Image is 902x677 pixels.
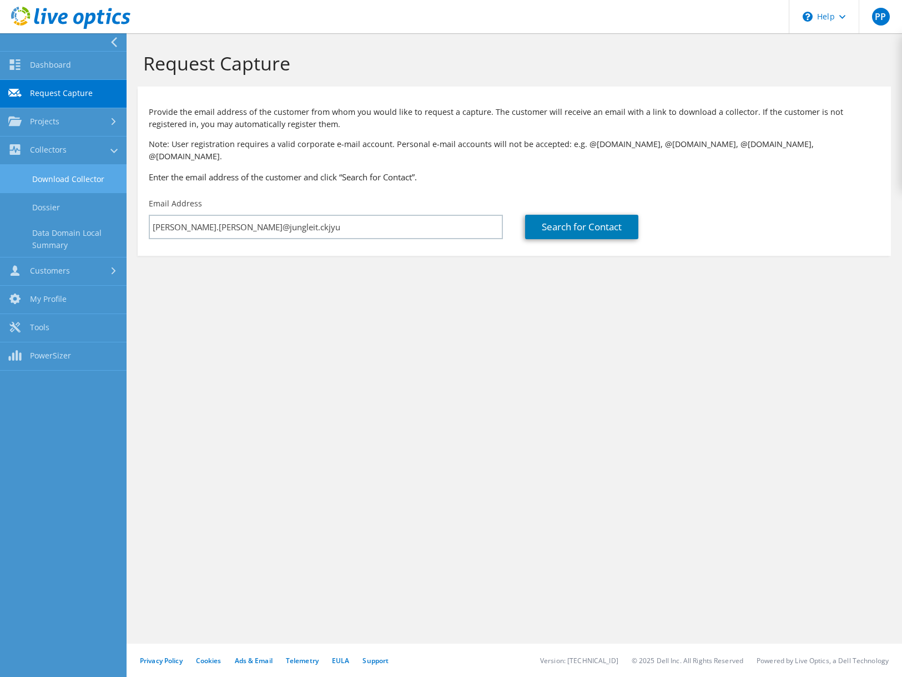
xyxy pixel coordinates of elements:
li: Version: [TECHNICAL_ID] [540,656,618,665]
a: Privacy Policy [140,656,183,665]
p: Note: User registration requires a valid corporate e-mail account. Personal e-mail accounts will ... [149,138,880,163]
a: Support [362,656,389,665]
h3: Enter the email address of the customer and click “Search for Contact”. [149,171,880,183]
a: Search for Contact [525,215,638,239]
a: Ads & Email [235,656,273,665]
span: PP [872,8,890,26]
h1: Request Capture [143,52,880,75]
li: © 2025 Dell Inc. All Rights Reserved [632,656,743,665]
label: Email Address [149,198,202,209]
a: Telemetry [286,656,319,665]
a: EULA [332,656,349,665]
svg: \n [803,12,813,22]
li: Powered by Live Optics, a Dell Technology [757,656,889,665]
a: Cookies [196,656,221,665]
p: Provide the email address of the customer from whom you would like to request a capture. The cust... [149,106,880,130]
